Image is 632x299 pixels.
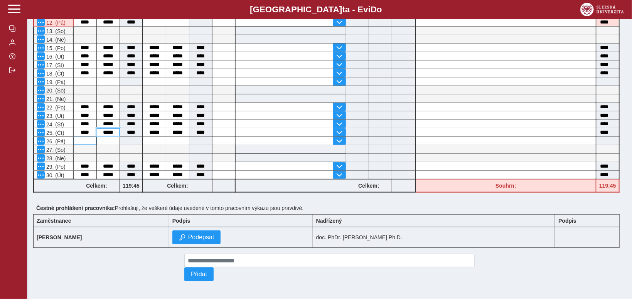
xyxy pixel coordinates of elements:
[37,95,45,102] button: Menu
[37,120,45,128] button: Menu
[45,79,66,85] span: 19. (Pá)
[37,86,45,94] button: Menu
[37,154,45,162] button: Menu
[45,20,66,26] span: 12. (Pá)
[191,271,207,278] span: Přidat
[45,54,64,60] span: 16. (Út)
[184,267,214,281] button: Přidat
[313,227,555,248] td: doc. PhDr. [PERSON_NAME] Ph.D.
[45,87,66,94] span: 20. (So)
[37,27,45,35] button: Menu
[45,172,64,178] span: 30. (Út)
[316,218,342,224] b: Nadřízený
[37,171,45,179] button: Menu
[45,113,64,119] span: 23. (Út)
[37,35,45,43] button: Menu
[597,179,620,193] div: Fond pracovní doby (123:12 h) a součet hodin (119:45 h) se neshodují!
[37,44,45,52] button: Menu
[23,5,609,15] b: [GEOGRAPHIC_DATA] a - Evi
[37,146,45,153] button: Menu
[74,183,120,189] b: Celkem:
[33,18,74,27] div: Po 6 hodinách nepřetržité práce je nutná přestávka v práci na jídlo a oddech v trvání nejméně 30 ...
[346,183,392,189] b: Celkem:
[45,96,66,102] span: 21. (Ne)
[495,183,516,189] b: Souhrn:
[377,5,382,14] span: o
[580,3,624,16] img: logo_web_su.png
[37,103,45,111] button: Menu
[45,138,66,144] span: 26. (Pá)
[45,121,64,128] span: 24. (St)
[37,61,45,69] button: Menu
[37,234,82,240] b: [PERSON_NAME]
[188,234,214,241] span: Podepsat
[45,155,66,161] span: 28. (Ne)
[36,205,115,211] b: Čestné prohlášení pracovníka:
[558,218,576,224] b: Podpis
[37,112,45,119] button: Menu
[597,183,619,189] b: 119:45
[45,71,64,77] span: 18. (Čt)
[45,28,66,34] span: 13. (So)
[342,5,345,14] span: t
[45,104,66,111] span: 22. (Po)
[45,130,64,136] span: 25. (Čt)
[37,218,71,224] b: Zaměstnanec
[416,179,597,193] div: Fond pracovní doby (123:12 h) a součet hodin (119:45 h) se neshodují!
[45,62,64,68] span: 17. (St)
[37,18,45,26] button: Menu
[45,147,66,153] span: 27. (So)
[172,218,190,224] b: Podpis
[37,69,45,77] button: Menu
[172,230,221,244] button: Podepsat
[37,163,45,170] button: Menu
[120,183,142,189] b: 119:45
[33,202,626,214] div: Prohlašuji, že veškeré údaje uvedené v tomto pracovním výkazu jsou pravdivé.
[45,45,66,51] span: 15. (Po)
[37,137,45,145] button: Menu
[143,183,212,189] b: Celkem:
[371,5,377,14] span: D
[45,37,66,43] span: 14. (Ne)
[37,52,45,60] button: Menu
[45,164,66,170] span: 29. (Po)
[37,78,45,86] button: Menu
[37,129,45,136] button: Menu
